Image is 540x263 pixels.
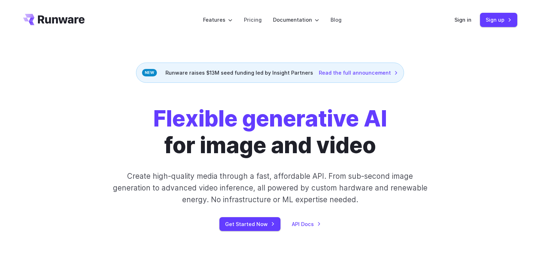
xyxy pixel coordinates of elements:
label: Documentation [273,16,319,24]
a: Sign in [454,16,471,24]
a: Get Started Now [219,217,280,231]
a: API Docs [292,220,321,228]
a: Read the full announcement [319,69,398,77]
label: Features [203,16,233,24]
a: Pricing [244,16,262,24]
a: Go to / [23,14,85,25]
strong: Flexible generative AI [153,105,387,132]
div: Runware raises $13M seed funding led by Insight Partners [136,63,404,83]
p: Create high-quality media through a fast, affordable API. From sub-second image generation to adv... [112,170,428,206]
h1: for image and video [153,106,387,159]
a: Sign up [480,13,517,27]
a: Blog [331,16,342,24]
